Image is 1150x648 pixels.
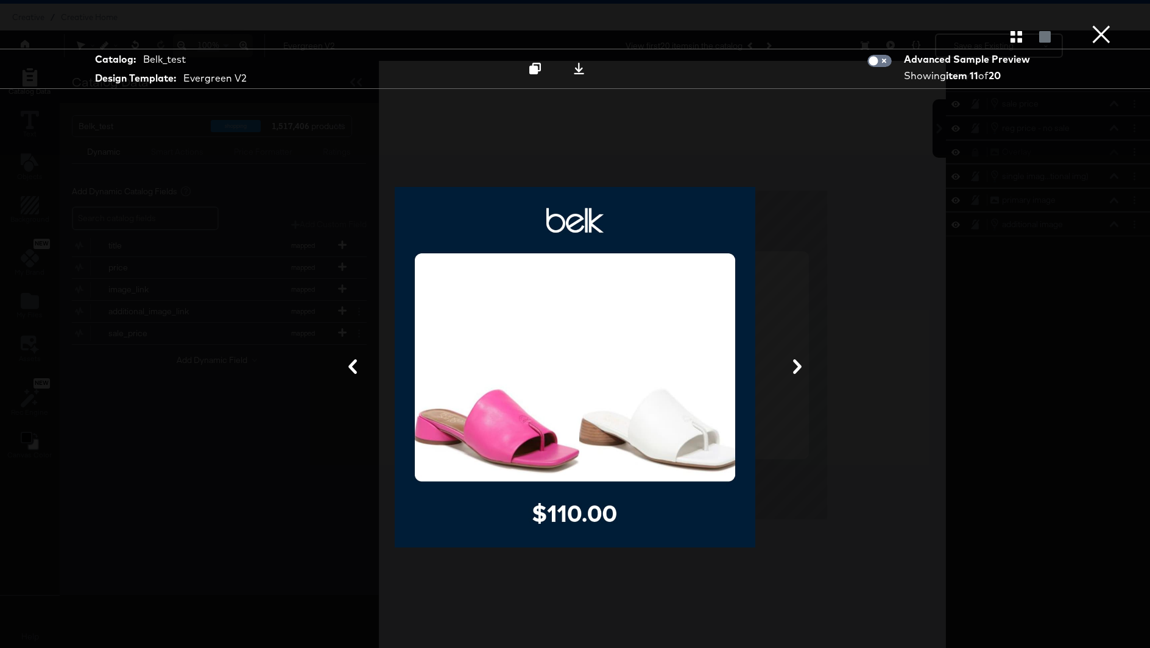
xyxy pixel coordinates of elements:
strong: item 11 [946,69,978,82]
div: Evergreen V2 [183,71,247,85]
strong: 20 [989,69,1001,82]
strong: Design Template: [95,71,176,85]
div: Showing of [904,69,1034,83]
strong: Catalog: [95,52,136,66]
div: Belk_test [143,52,186,66]
div: Advanced Sample Preview [904,52,1034,66]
